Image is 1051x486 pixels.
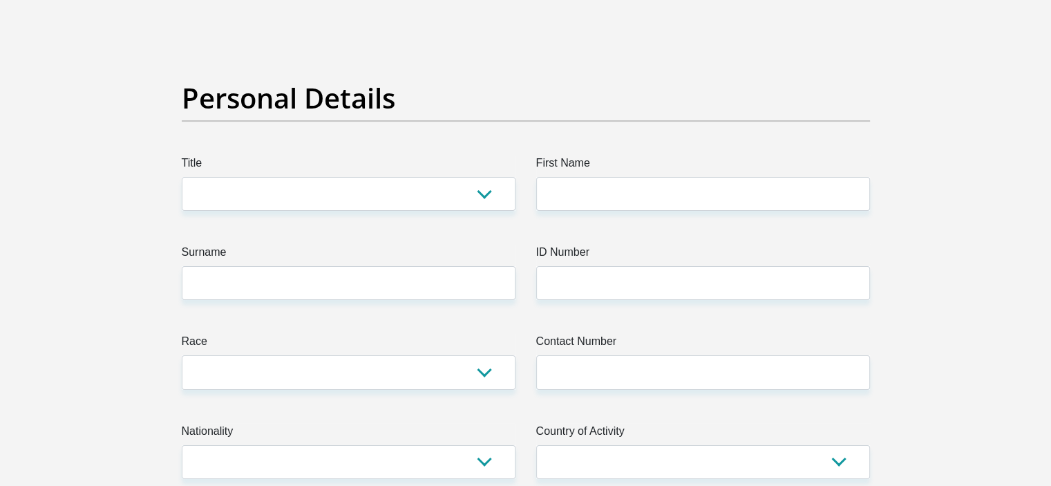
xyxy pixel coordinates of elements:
label: First Name [536,155,870,177]
h2: Personal Details [182,82,870,115]
label: ID Number [536,244,870,266]
input: ID Number [536,266,870,300]
label: Title [182,155,515,177]
input: Contact Number [536,355,870,389]
label: Nationality [182,423,515,445]
label: Race [182,333,515,355]
label: Contact Number [536,333,870,355]
input: Surname [182,266,515,300]
input: First Name [536,177,870,211]
label: Country of Activity [536,423,870,445]
label: Surname [182,244,515,266]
